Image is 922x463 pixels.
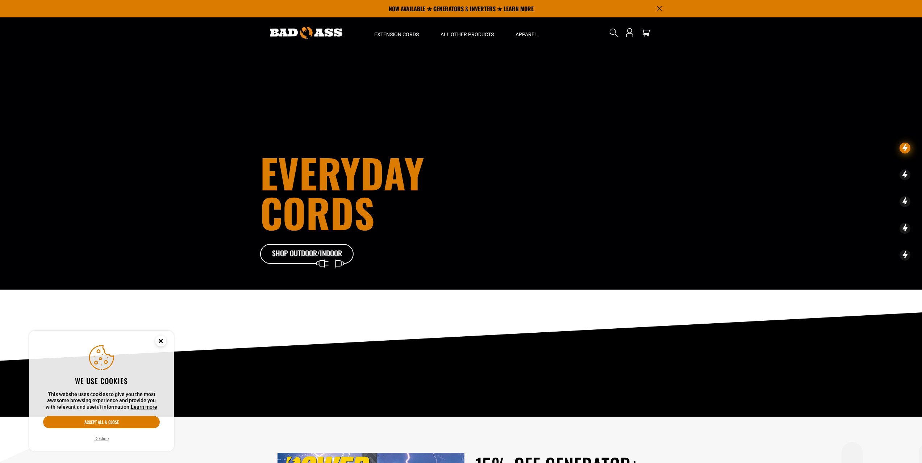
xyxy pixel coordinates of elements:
summary: Search [608,27,619,38]
a: Shop Outdoor/Indoor [260,244,354,264]
aside: Cookie Consent [29,331,174,452]
p: This website uses cookies to give you the most awesome browsing experience and provide you with r... [43,391,160,411]
span: Apparel [516,31,537,38]
button: Accept all & close [43,416,160,428]
img: Bad Ass Extension Cords [270,27,342,39]
summary: All Other Products [430,17,505,48]
a: Learn more [131,404,157,410]
h2: We use cookies [43,376,160,386]
summary: Extension Cords [363,17,430,48]
button: Decline [92,435,111,442]
span: All Other Products [441,31,494,38]
summary: Apparel [505,17,548,48]
h1: Everyday cords [260,153,501,232]
span: Extension Cords [374,31,419,38]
